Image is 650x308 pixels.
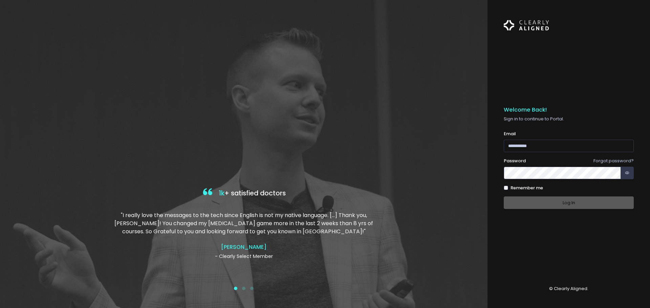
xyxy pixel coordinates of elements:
p: "I really love the messages to the tech since English is not my native language. […] Thank you, [... [113,211,375,236]
span: 1k [219,189,224,198]
h5: Welcome Back! [504,106,634,113]
img: Logo Horizontal [504,16,549,34]
label: Password [504,158,526,164]
a: Forgot password? [593,158,634,164]
h4: [PERSON_NAME] [113,244,375,250]
p: © Clearly Aligned. [504,285,634,292]
p: - Clearly Select Member [113,253,375,260]
label: Remember me [511,185,543,191]
p: Sign in to continue to Portal. [504,116,634,122]
h4: + satisfied doctors [113,187,375,200]
label: Email [504,131,516,137]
